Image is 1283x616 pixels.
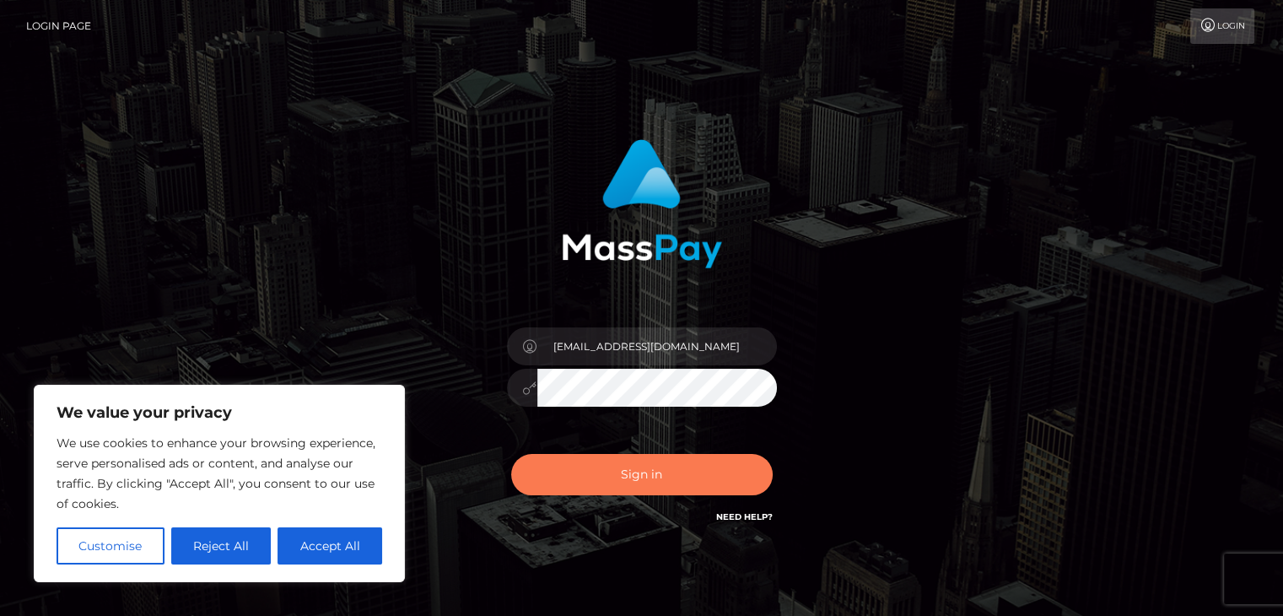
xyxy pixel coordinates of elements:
[34,385,405,582] div: We value your privacy
[278,527,382,565] button: Accept All
[57,403,382,423] p: We value your privacy
[562,139,722,268] img: MassPay Login
[716,511,773,522] a: Need Help?
[26,8,91,44] a: Login Page
[57,433,382,514] p: We use cookies to enhance your browsing experience, serve personalised ads or content, and analys...
[511,454,773,495] button: Sign in
[171,527,272,565] button: Reject All
[1190,8,1254,44] a: Login
[537,327,777,365] input: Username...
[57,527,164,565] button: Customise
